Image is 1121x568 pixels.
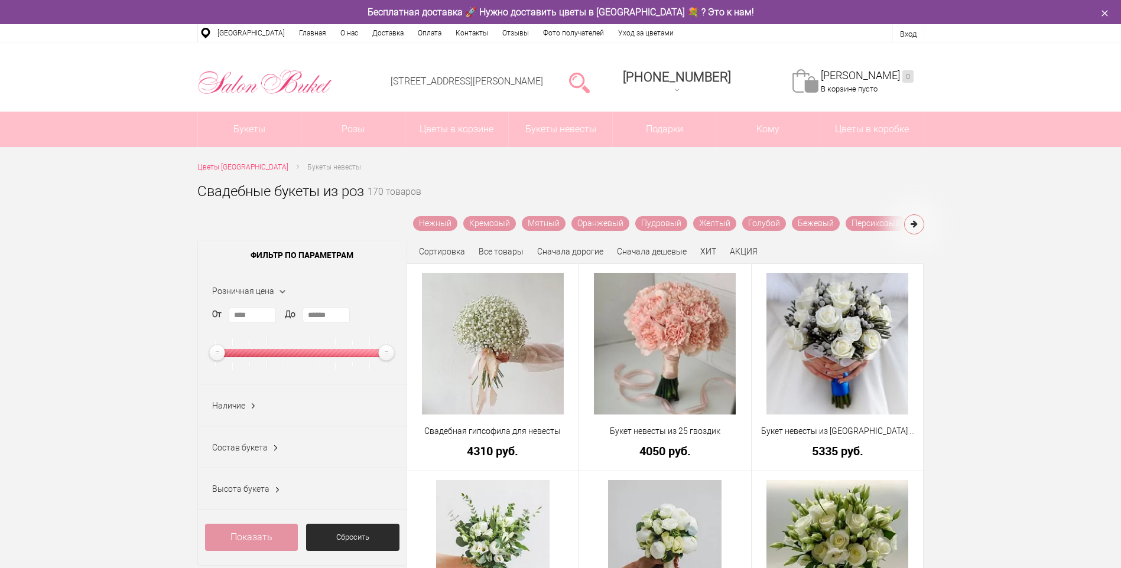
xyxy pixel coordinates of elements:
[759,425,916,438] a: Букет невесты из [GEOGRAPHIC_DATA] и белых роз
[613,112,716,147] a: Подарки
[623,70,731,84] span: [PHONE_NUMBER]
[212,401,245,410] span: Наличие
[197,181,364,202] h1: Свадебные букеты из роз
[821,84,878,93] span: В корзине пусто
[617,247,687,256] a: Сначала дешевые
[635,216,687,231] a: Пудровый
[509,112,612,147] a: Букеты невесты
[537,247,603,256] a: Сначала дорогие
[766,273,908,414] img: Букет невесты из брунии и белых роз
[422,273,564,414] img: Свадебная гипсофила для невесты
[900,30,917,38] a: Вход
[700,247,716,256] a: ХИТ
[759,445,916,457] a: 5335 руб.
[212,484,269,494] span: Высота букета
[368,188,421,216] small: 170 товаров
[415,425,571,438] a: Свадебная гипсофила для невесты
[616,66,738,99] a: [PHONE_NUMBER]
[285,308,295,321] label: До
[536,24,611,42] a: Фото получателей
[902,70,914,83] ins: 0
[821,69,914,83] a: [PERSON_NAME]
[292,24,333,42] a: Главная
[792,216,840,231] a: Бежевый
[405,112,509,147] a: Цветы в корзине
[730,247,758,256] a: АКЦИЯ
[197,67,333,97] img: Цветы Нижний Новгород
[198,240,407,270] span: Фильтр по параметрам
[587,425,743,438] a: Букет невесты из 25 гвоздик
[205,524,298,551] a: Показать
[419,247,465,256] span: Сортировка
[210,24,292,42] a: [GEOGRAPHIC_DATA]
[611,24,681,42] a: Уход за цветами
[333,24,365,42] a: О нас
[365,24,411,42] a: Доставка
[587,445,743,457] a: 4050 руб.
[716,112,820,147] span: Кому
[301,112,405,147] a: Розы
[212,443,268,452] span: Состав букета
[571,216,629,231] a: Оранжевый
[198,112,301,147] a: Букеты
[594,273,736,414] img: Букет невесты из 25 гвоздик
[306,524,399,551] a: Сбросить
[212,308,222,321] label: От
[197,163,288,171] span: Цветы [GEOGRAPHIC_DATA]
[411,24,449,42] a: Оплата
[212,286,274,296] span: Розничная цена
[693,216,736,231] a: Желтый
[415,445,571,457] a: 4310 руб.
[463,216,516,231] a: Кремовый
[413,216,457,231] a: Нежный
[820,112,924,147] a: Цветы в коробке
[189,6,933,18] div: Бесплатная доставка 🚀 Нужно доставить цветы в [GEOGRAPHIC_DATA] 💐 ? Это к нам!
[449,24,495,42] a: Контакты
[522,216,566,231] a: Мятный
[391,76,543,87] a: [STREET_ADDRESS][PERSON_NAME]
[742,216,786,231] a: Голубой
[197,161,288,174] a: Цветы [GEOGRAPHIC_DATA]
[495,24,536,42] a: Отзывы
[479,247,524,256] a: Все товары
[307,163,361,171] span: Букеты невесты
[846,216,906,231] a: Персиковый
